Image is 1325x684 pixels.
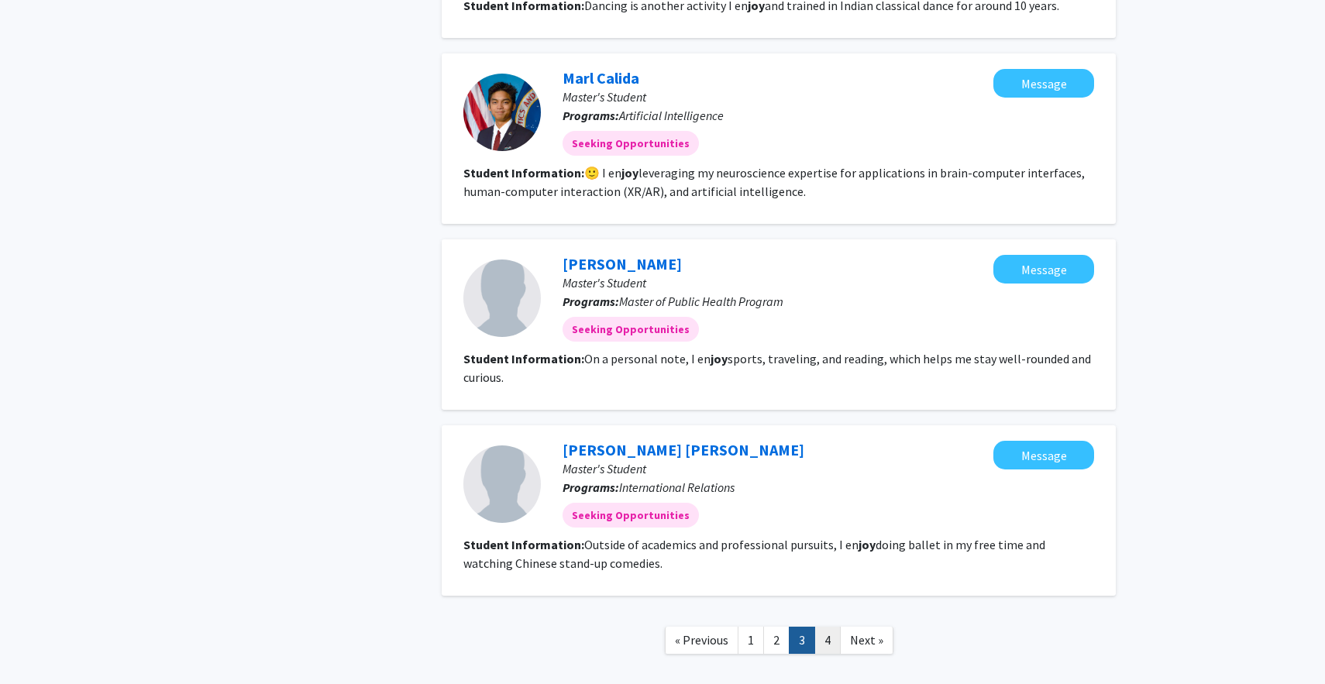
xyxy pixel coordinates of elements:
mat-chip: Seeking Opportunities [563,503,699,528]
span: Master's Student [563,461,646,476]
button: Message Abiye Berihun [993,255,1094,284]
a: 3 [789,627,815,654]
b: joy [711,351,728,366]
mat-chip: Seeking Opportunities [563,317,699,342]
span: « Previous [675,632,728,648]
b: Programs: [563,108,619,123]
fg-read-more: 🙂 I en leveraging my neuroscience expertise for applications in brain-computer interfaces, human-... [463,165,1085,199]
b: Programs: [563,479,619,495]
a: Marl Calida [563,68,639,88]
a: 4 [814,627,841,654]
mat-chip: Seeking Opportunities [563,131,699,156]
button: Message Marl Calida [993,69,1094,98]
span: Master of Public Health Program [619,294,783,309]
b: joy [621,165,638,180]
span: International Relations [619,479,735,495]
button: Message Shu Yu Lim [993,441,1094,469]
nav: Page navigation [442,611,1116,674]
b: joy [859,537,876,552]
fg-read-more: Outside of academics and professional pursuits, I en doing ballet in my free time and watching Ch... [463,537,1045,571]
span: Artificial Intelligence [619,108,724,123]
span: Master's Student [563,89,646,105]
b: Student Information: [463,537,584,552]
a: [PERSON_NAME] [PERSON_NAME] [563,440,804,459]
b: Student Information: [463,351,584,366]
a: 1 [738,627,764,654]
span: Master's Student [563,275,646,290]
a: [PERSON_NAME] [563,254,682,273]
b: Programs: [563,294,619,309]
fg-read-more: On a personal note, I en sports, traveling, and reading, which helps me stay well-rounded and cur... [463,351,1091,385]
b: Student Information: [463,165,584,180]
iframe: Chat [12,614,66,672]
a: Next [840,627,893,654]
a: 2 [763,627,790,654]
a: Previous [665,627,738,654]
span: Next » [850,632,883,648]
